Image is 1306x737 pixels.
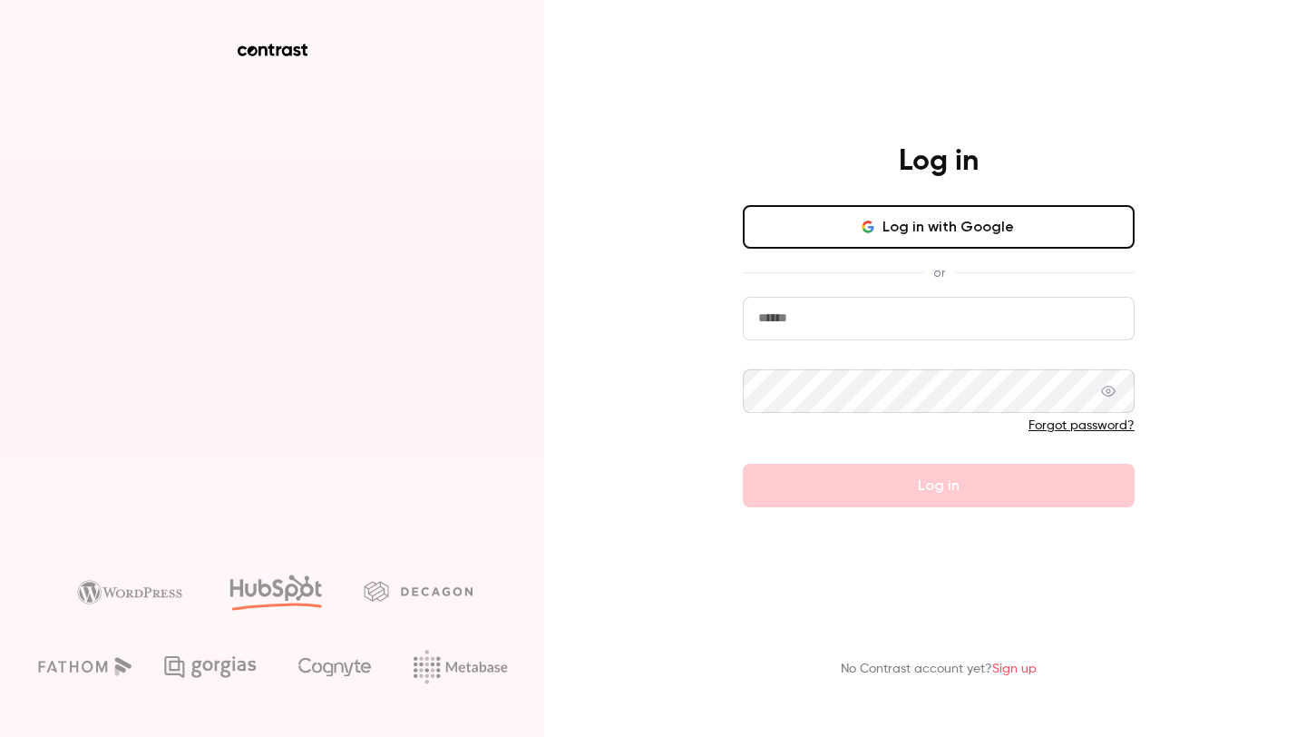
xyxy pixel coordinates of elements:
a: Sign up [992,663,1037,675]
button: Log in with Google [743,205,1135,249]
p: No Contrast account yet? [841,660,1037,679]
img: decagon [364,581,473,601]
h4: Log in [899,143,979,180]
a: Forgot password? [1028,419,1135,432]
span: or [924,263,954,282]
